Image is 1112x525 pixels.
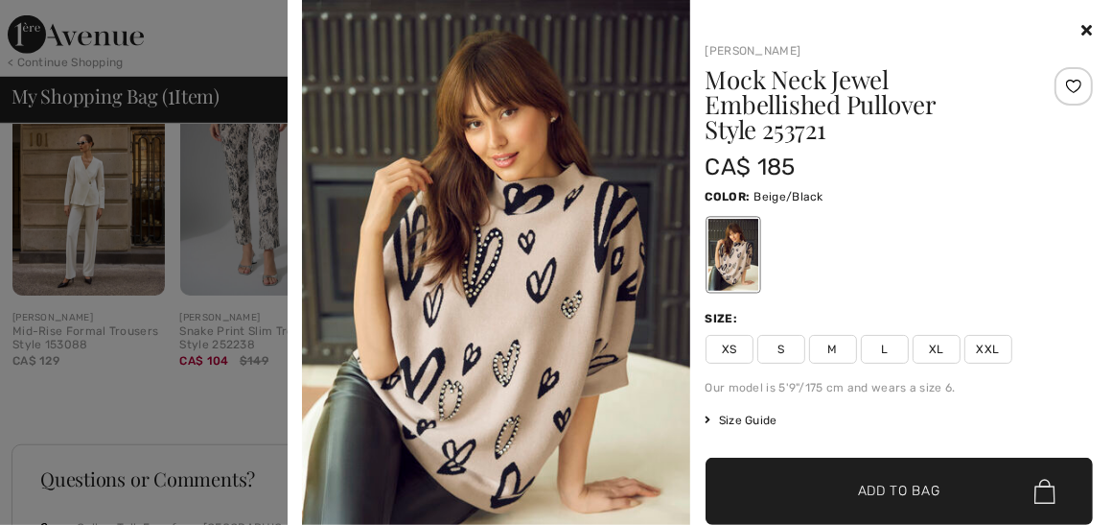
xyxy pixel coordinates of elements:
span: Help [43,13,82,31]
span: Beige/Black [754,190,823,203]
span: Size Guide [706,412,777,429]
span: CA$ 185 [706,154,796,180]
span: XS [706,335,753,364]
span: M [809,335,857,364]
h1: Mock Neck Jewel Embellished Pullover Style 253721 [706,67,1029,142]
span: S [757,335,805,364]
span: L [861,335,909,364]
button: Add to Bag [706,458,1094,525]
span: Add to Bag [858,482,940,502]
span: Color: [706,190,751,203]
div: Size: [706,310,742,327]
a: [PERSON_NAME] [706,44,801,58]
img: Bag.svg [1034,479,1055,504]
span: XXL [964,335,1012,364]
div: Our model is 5'9"/175 cm and wears a size 6. [706,379,1094,396]
span: XL [913,335,961,364]
div: Beige/Black [707,219,757,291]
